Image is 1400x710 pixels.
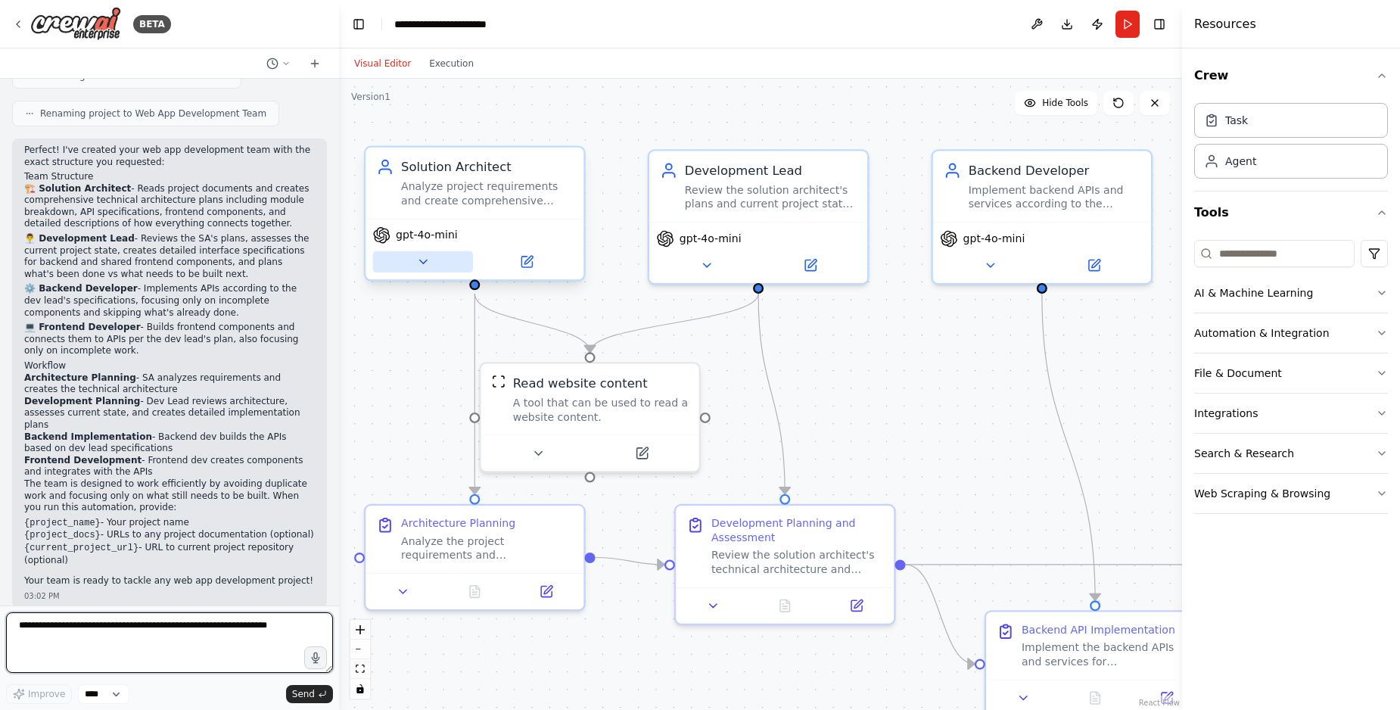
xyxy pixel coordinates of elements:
[24,455,315,478] li: - Frontend dev creates components and integrates with the APIs
[749,294,794,494] g: Edge from 90c62884-4c81-4354-b00b-e4a2fc31a60c to 1d549116-2020-4895-bd61-783676f3d37e
[905,556,1284,573] g: Edge from 1d549116-2020-4895-bd61-783676f3d37e to d109e1e4-bb28-46e5-8fb8-0b78330aa328
[350,620,370,699] div: React Flow controls
[24,517,315,530] li: - Your project name
[401,179,573,207] div: Analyze project requirements and create comprehensive technical architecture plans including modu...
[969,183,1140,211] div: Implement backend APIs and services according to the development lead's specifications and interf...
[680,232,742,246] span: gpt-4o-mini
[260,54,297,73] button: Switch to previous chat
[1033,294,1104,600] g: Edge from a2cd4291-31d1-4fc0-ac92-ea5bbc58b31e to 6ba1e9cf-8ecc-4c70-80df-9be9efb4c1dc
[1015,91,1097,115] button: Hide Tools
[1194,15,1256,33] h4: Resources
[286,685,333,703] button: Send
[133,15,171,33] div: BETA
[748,595,823,616] button: No output available
[24,372,136,383] strong: Architecture Planning
[24,543,138,553] code: {current_project_url}
[292,688,315,700] span: Send
[24,518,101,528] code: {project_name}
[905,556,974,673] g: Edge from 1d549116-2020-4895-bd61-783676f3d37e to 6ba1e9cf-8ecc-4c70-80df-9be9efb4c1dc
[24,396,140,406] strong: Development Planning
[437,581,512,603] button: No output available
[1194,353,1388,393] button: File & Document
[516,581,577,603] button: Open in side panel
[513,375,648,392] div: Read website content
[24,360,315,372] h2: Workflow
[969,162,1140,179] div: Backend Developer
[492,375,506,389] img: ScrapeWebsiteTool
[1225,154,1256,169] div: Agent
[24,322,141,332] strong: 💻 Frontend Developer
[24,233,135,244] strong: 👨‍💼 Development Lead
[350,640,370,659] button: zoom out
[1194,192,1388,234] button: Tools
[1194,273,1388,313] button: AI & Machine Learning
[1149,14,1170,35] button: Hide right sidebar
[1022,623,1175,637] div: Backend API Implementation
[1058,687,1133,708] button: No output available
[24,171,315,183] h2: Team Structure
[348,14,369,35] button: Hide left sidebar
[685,162,857,179] div: Development Lead
[24,455,142,466] strong: Frontend Development
[345,54,420,73] button: Visual Editor
[931,149,1153,285] div: Backend DeveloperImplement backend APIs and services according to the development lead's specific...
[648,149,870,285] div: Development LeadReview the solution architect's plans and current project state to create detaile...
[24,283,315,319] p: - Implements APIs according to the dev lead's specifications, focusing only on incomplete compone...
[350,659,370,679] button: fit view
[420,54,483,73] button: Execution
[401,534,573,562] div: Analyze the project requirements and documentation for {project_name}. Create a comprehensive tec...
[24,372,315,396] li: - SA analyzes requirements and creates the technical architecture
[351,91,390,103] div: Version 1
[826,595,886,616] button: Open in side panel
[350,679,370,699] button: toggle interactivity
[1194,434,1388,473] button: Search & Research
[24,283,138,294] strong: ⚙️ Backend Developer
[24,183,131,194] strong: 🏗️ Solution Architect
[1136,687,1196,708] button: Open in side panel
[40,107,266,120] span: Renaming project to Web App Development Team
[592,443,692,464] button: Open in side panel
[581,294,767,352] g: Edge from 90c62884-4c81-4354-b00b-e4a2fc31a60c to 189a149f-44bd-43d2-8fb8-54148880f7c9
[1139,699,1180,707] a: React Flow attribution
[24,590,315,602] div: 03:02 PM
[674,504,896,625] div: Development Planning and AssessmentReview the solution architect's technical architecture and ass...
[760,255,860,276] button: Open in side panel
[6,684,72,704] button: Improve
[1044,255,1143,276] button: Open in side panel
[24,530,101,540] code: {project_docs}
[1022,640,1193,668] div: Implement the backend APIs and services for {project_name} according to the development lead's sp...
[466,294,484,494] g: Edge from 9e1008f6-c68d-47d5-bc74-b404cdbf6f75 to 4479c9d3-59bc-454b-9efd-34a439227c50
[24,542,315,566] li: - URL to current project repository (optional)
[513,396,689,424] div: A tool that can be used to read a website content.
[24,145,315,168] p: Perfect! I've created your web app development team with the exact structure you requested:
[30,7,121,41] img: Logo
[24,575,315,587] p: Your team is ready to tackle any web app development project!
[364,504,586,612] div: Architecture PlanningAnalyze the project requirements and documentation for {project_name}. Creat...
[350,620,370,640] button: zoom in
[963,232,1025,246] span: gpt-4o-mini
[477,251,577,272] button: Open in side panel
[401,158,573,176] div: Solution Architect
[1225,113,1248,128] div: Task
[24,396,315,431] li: - Dev Lead reviews architecture, assesses current state, and creates detailed implementation plans
[28,688,65,700] span: Improve
[1194,234,1388,526] div: Tools
[685,183,857,211] div: Review the solution architect's plans and current project state to create detailed interface spec...
[24,478,315,514] p: The team is designed to work efficiently by avoiding duplicate work and focusing only on what sti...
[394,17,537,32] nav: breadcrumb
[24,431,315,455] li: - Backend dev builds the APIs based on dev lead specifications
[479,362,701,472] div: ScrapeWebsiteToolRead website contentA tool that can be used to read a website content.
[1042,97,1088,109] span: Hide Tools
[24,233,315,280] p: - Reviews the SA's plans, assesses the current project state, creates detailed interface specific...
[1194,313,1388,353] button: Automation & Integration
[596,549,664,574] g: Edge from 4479c9d3-59bc-454b-9efd-34a439227c50 to 1d549116-2020-4895-bd61-783676f3d37e
[711,516,883,544] div: Development Planning and Assessment
[304,646,327,669] button: Click to speak your automation idea
[1194,97,1388,191] div: Crew
[303,54,327,73] button: Start a new chat
[711,548,883,576] div: Review the solution architect's technical architecture and assess the current state of {project_n...
[24,529,315,542] li: - URLs to any project documentation (optional)
[24,322,315,357] p: - Builds frontend components and connects them to APIs per the dev lead's plan, also focusing onl...
[1194,394,1388,433] button: Integrations
[466,294,599,352] g: Edge from 9e1008f6-c68d-47d5-bc74-b404cdbf6f75 to 189a149f-44bd-43d2-8fb8-54148880f7c9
